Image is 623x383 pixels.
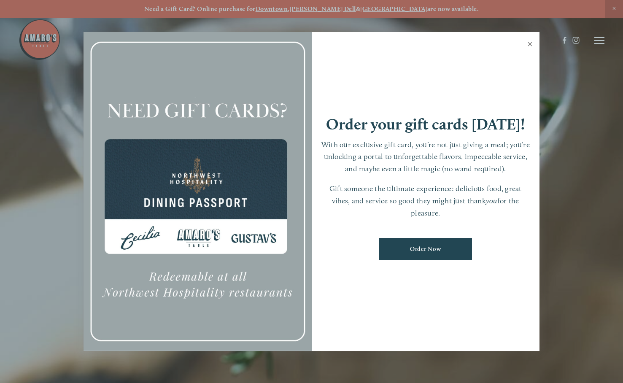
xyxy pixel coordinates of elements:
[320,139,531,175] p: With our exclusive gift card, you’re not just giving a meal; you’re unlocking a portal to unforge...
[522,33,538,57] a: Close
[326,116,525,132] h1: Order your gift cards [DATE]!
[486,196,497,205] em: you
[379,238,472,260] a: Order Now
[320,183,531,219] p: Gift someone the ultimate experience: delicious food, great vibes, and service so good they might...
